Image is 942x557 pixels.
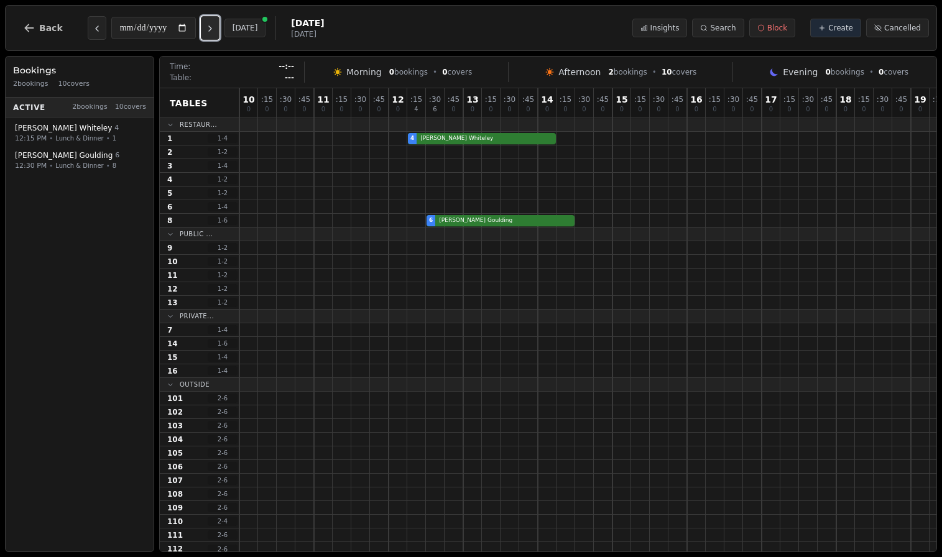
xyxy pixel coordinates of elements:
span: 2 - 6 [208,530,238,540]
span: Afternoon [558,66,601,78]
button: [PERSON_NAME] Whiteley412:15 PM•Lunch & Dinner•1 [8,119,151,148]
button: Next day [201,16,219,40]
span: 8 [113,161,116,170]
span: 0 [806,106,810,113]
span: Active [13,102,45,112]
span: 2 - 4 [208,517,238,526]
span: 0 [489,106,492,113]
span: 0 [880,106,884,113]
span: 8 [167,216,172,226]
button: Block [749,19,795,37]
span: : 15 [634,96,646,103]
span: 1 - 4 [208,352,238,362]
span: 2 - 6 [208,476,238,485]
span: 2 - 6 [208,503,238,512]
span: bookings [608,67,647,77]
span: : 45 [448,96,459,103]
span: 12:30 PM [15,160,47,171]
span: 1 - 6 [208,339,238,348]
span: 10 [662,68,672,76]
span: : 30 [280,96,292,103]
span: 0 [918,106,922,113]
span: Lunch & Dinner [55,134,103,143]
span: 0 [507,106,511,113]
span: 109 [167,503,183,513]
span: 0 [879,68,884,76]
span: 0 [620,106,624,113]
span: 12:15 PM [15,133,47,144]
span: • [49,134,53,143]
span: 0 [526,106,530,113]
span: 0 [247,106,251,113]
span: 104 [167,435,183,444]
span: 2 - 6 [208,435,238,444]
span: 0 [769,106,773,113]
span: 2 bookings [13,79,48,90]
span: 0 [339,106,343,113]
span: 1 - 2 [208,270,238,280]
span: 0 [787,106,791,113]
span: 2 - 6 [208,407,238,417]
span: 0 [265,106,269,113]
span: : 45 [597,96,609,103]
span: 103 [167,421,183,431]
span: : 45 [298,96,310,103]
span: Lunch & Dinner [55,161,103,170]
span: : 15 [709,96,721,103]
span: 0 [284,106,287,113]
span: 13 [167,298,178,308]
span: Back [39,24,63,32]
span: [DATE] [291,17,324,29]
span: : 30 [877,96,889,103]
span: 10 covers [115,102,146,113]
span: 6 [433,106,436,113]
span: 12 [392,95,404,104]
span: : 45 [373,96,385,103]
span: : 45 [895,96,907,103]
span: 6 [115,150,119,161]
span: 2 [608,68,613,76]
span: 0 [731,106,735,113]
span: 6 [429,216,433,225]
span: : 30 [429,96,441,103]
span: 15 [167,352,178,362]
span: 1 - 2 [208,188,238,198]
span: 101 [167,394,183,403]
span: 1 - 2 [208,243,238,252]
span: 2 - 6 [208,421,238,430]
span: 0 [396,106,400,113]
span: 1 - 4 [208,366,238,375]
span: : 45 [746,96,758,103]
span: 6 [167,202,172,212]
span: 0 [377,106,381,113]
span: 1 - 4 [208,134,238,143]
span: [PERSON_NAME] Whiteley [15,123,112,133]
span: Private... [180,311,214,321]
span: 19 [914,95,926,104]
span: 0 [638,106,642,113]
span: Tables [170,97,208,109]
span: 14 [167,339,178,349]
span: 7 [167,325,172,335]
span: 0 [563,106,567,113]
span: : 45 [672,96,683,103]
span: 1 - 4 [208,202,238,211]
button: Search [692,19,744,37]
span: 1 - 2 [208,284,238,293]
span: 0 [862,106,866,113]
span: 0 [582,106,586,113]
span: : 45 [522,96,534,103]
span: 102 [167,407,183,417]
span: Insights [650,23,680,33]
span: [PERSON_NAME] Whiteley [418,134,553,143]
span: 0 [675,106,679,113]
span: 0 [824,106,828,113]
span: covers [662,67,696,77]
span: [PERSON_NAME] Goulding [436,216,572,225]
span: covers [442,67,472,77]
span: 0 [750,106,754,113]
span: Morning [346,66,382,78]
span: 2 - 6 [208,394,238,403]
span: : 15 [410,96,422,103]
span: 0 [826,68,831,76]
